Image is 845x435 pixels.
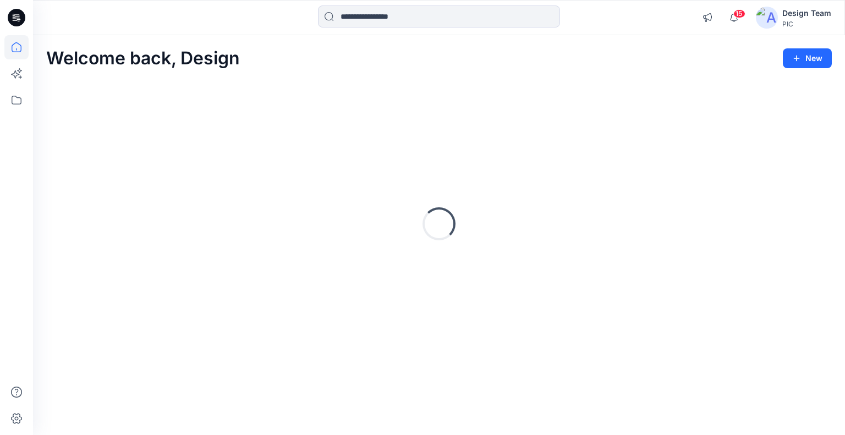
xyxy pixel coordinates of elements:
[46,48,240,69] h2: Welcome back, Design
[756,7,778,29] img: avatar
[733,9,745,18] span: 15
[782,20,831,28] div: PIC
[783,48,832,68] button: New
[782,7,831,20] div: Design Team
